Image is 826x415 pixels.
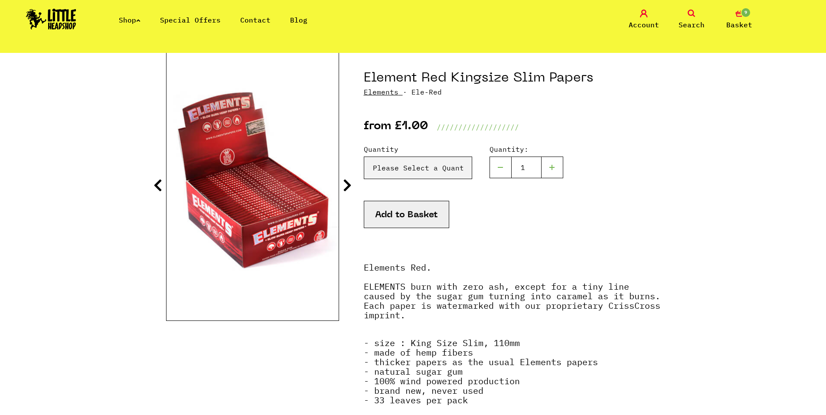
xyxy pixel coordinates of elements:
[629,20,659,30] span: Account
[364,201,449,228] button: Add to Basket
[364,122,428,132] p: from £1.00
[364,88,398,96] a: Elements
[679,20,705,30] span: Search
[511,157,542,178] input: 1
[160,16,221,24] a: Special Offers
[364,144,472,154] label: Quantity
[364,261,660,321] strong: Elements Red. ELEMENTS burn with zero ash, except for a tiny line caused by the sugar gum turning...
[490,144,563,154] label: Quantity:
[726,20,752,30] span: Basket
[290,16,307,24] a: Blog
[437,122,519,132] p: ///////////////////
[240,16,271,24] a: Contact
[26,9,76,29] img: Little Head Shop Logo
[167,71,339,286] img: Element Red Kingsize Slim Papers image 1
[670,10,713,30] a: Search
[364,70,660,87] h1: Element Red Kingsize Slim Papers
[741,7,751,18] span: 9
[718,10,761,30] a: 9 Basket
[364,87,660,97] p: · Ele-Red
[364,337,598,406] strong: - size : King Size Slim, 110mm - made of hemp fibers - thicker papers as the usual Elements paper...
[119,16,140,24] a: Shop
